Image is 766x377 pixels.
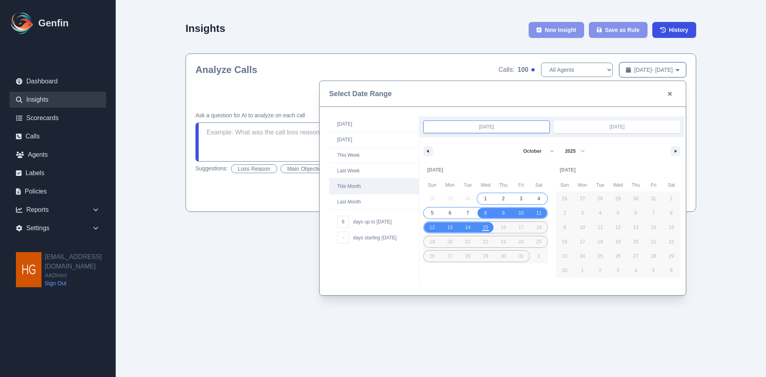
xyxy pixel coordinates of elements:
[494,179,512,191] span: Thu
[502,206,505,220] span: 9
[530,206,548,220] button: 11
[465,249,470,263] span: 28
[423,220,441,235] button: 12
[556,263,574,278] button: 30
[574,235,592,249] button: 17
[627,179,645,191] span: Thu
[530,179,548,191] span: Sat
[615,249,620,263] span: 26
[477,249,495,263] button: 29
[353,217,392,227] span: days up to [DATE]
[441,235,459,249] button: 20
[459,235,477,249] button: 21
[609,235,627,249] button: 19
[633,235,638,249] span: 20
[598,249,603,263] span: 25
[536,220,541,235] span: 18
[477,206,495,220] button: 8
[477,235,495,249] button: 22
[556,161,680,179] div: [DATE]
[556,235,574,249] button: 16
[662,179,680,191] span: Sat
[574,220,592,235] button: 10
[423,206,441,220] button: 5
[627,220,645,235] button: 13
[536,235,541,249] span: 25
[494,220,512,235] button: 16
[329,179,419,194] span: This Month
[501,220,506,235] span: 16
[459,206,477,220] button: 7
[580,235,585,249] span: 17
[609,206,627,220] button: 5
[512,191,530,206] button: 3
[663,87,676,100] button: ×
[466,206,469,220] span: 7
[329,194,419,210] button: Last Month
[530,191,548,206] button: 4
[484,206,487,220] span: 8
[574,249,592,263] button: 24
[494,191,512,206] button: 2
[423,161,548,179] div: [DATE]
[598,235,603,249] span: 18
[329,132,419,148] button: [DATE]
[494,235,512,249] button: 23
[536,206,541,220] span: 11
[591,235,609,249] button: 18
[669,235,674,249] span: 22
[329,194,419,209] span: Last Month
[430,220,435,235] span: 12
[645,206,663,220] button: 7
[645,179,663,191] span: Fri
[562,235,567,249] span: 16
[633,220,638,235] span: 13
[447,249,452,263] span: 27
[430,235,435,249] span: 19
[518,206,523,220] span: 10
[651,249,656,263] span: 28
[329,163,419,178] span: Last Week
[530,220,548,235] button: 18
[662,220,680,235] button: 15
[477,220,495,235] button: 15
[459,249,477,263] button: 28
[556,249,574,263] button: 23
[518,220,523,235] span: 17
[465,235,470,249] span: 21
[574,179,592,191] span: Mon
[329,116,419,132] button: [DATE]
[483,235,488,249] span: 22
[554,121,680,133] input: Continuous
[337,216,349,228] input: -
[329,148,419,163] button: This Week
[501,249,506,263] span: 30
[662,235,680,249] button: 22
[662,206,680,220] button: 8
[591,179,609,191] span: Tue
[441,179,459,191] span: Mon
[562,263,567,278] span: 30
[598,220,603,235] span: 11
[609,179,627,191] span: Wed
[662,191,680,206] button: 1
[459,179,477,191] span: Tue
[477,179,495,191] span: Wed
[423,249,441,263] button: 26
[512,249,530,263] button: 31
[563,220,566,235] span: 9
[651,220,656,235] span: 14
[556,206,574,220] button: 2
[447,235,452,249] span: 20
[634,206,637,220] span: 6
[494,206,512,220] button: 9
[431,206,434,220] span: 5
[574,206,592,220] button: 3
[494,249,512,263] button: 30
[645,235,663,249] button: 21
[520,191,523,206] span: 3
[645,249,663,263] button: 28
[615,220,620,235] span: 12
[591,249,609,263] button: 25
